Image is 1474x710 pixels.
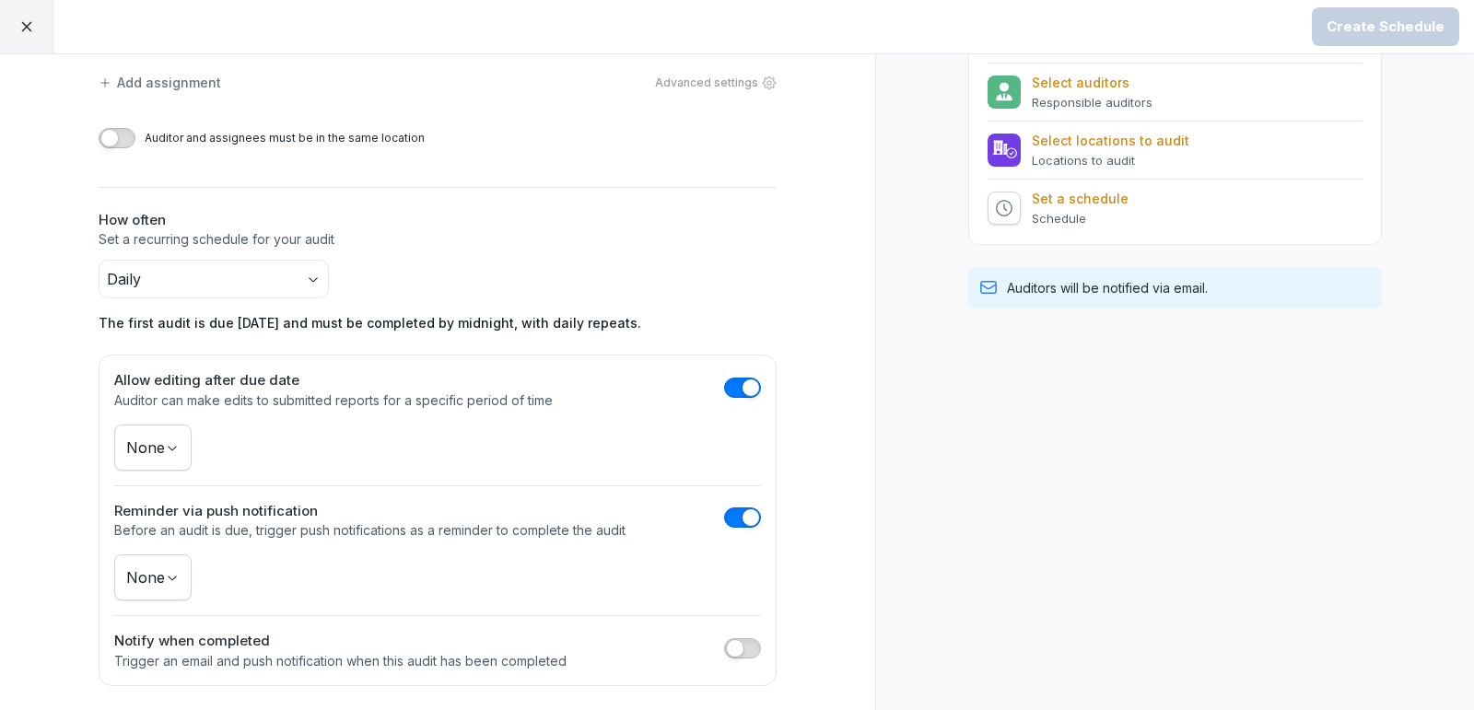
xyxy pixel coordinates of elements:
[114,391,553,410] p: Auditor can make edits to submitted reports for a specific period of time
[114,501,626,522] h2: Reminder via push notification
[114,370,553,391] h2: Allow editing after due date
[1327,17,1445,37] div: Create Schedule
[1007,278,1208,297] p: Auditors will be notified via email.
[99,230,777,249] p: Set a recurring schedule for your audit
[1312,7,1459,46] button: Create Schedule
[99,313,777,332] p: The first audit is due [DATE] and must be completed by midnight, with daily repeats.
[1032,211,1129,226] p: Schedule
[99,210,777,231] h2: How often
[1032,95,1152,110] p: Responsible auditors
[1032,75,1152,91] p: Select auditors
[1032,153,1189,168] p: Locations to audit
[114,631,567,652] h2: Notify when completed
[1032,133,1189,149] p: Select locations to audit
[99,73,221,92] div: Add assignment
[114,652,567,670] p: Trigger an email and push notification when this audit has been completed
[1032,191,1129,207] p: Set a schedule
[99,128,777,148] div: Auditor and assignees must be in the same location
[114,521,626,540] p: Before an audit is due, trigger push notifications as a reminder to complete the audit
[655,75,777,91] div: Advanced settings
